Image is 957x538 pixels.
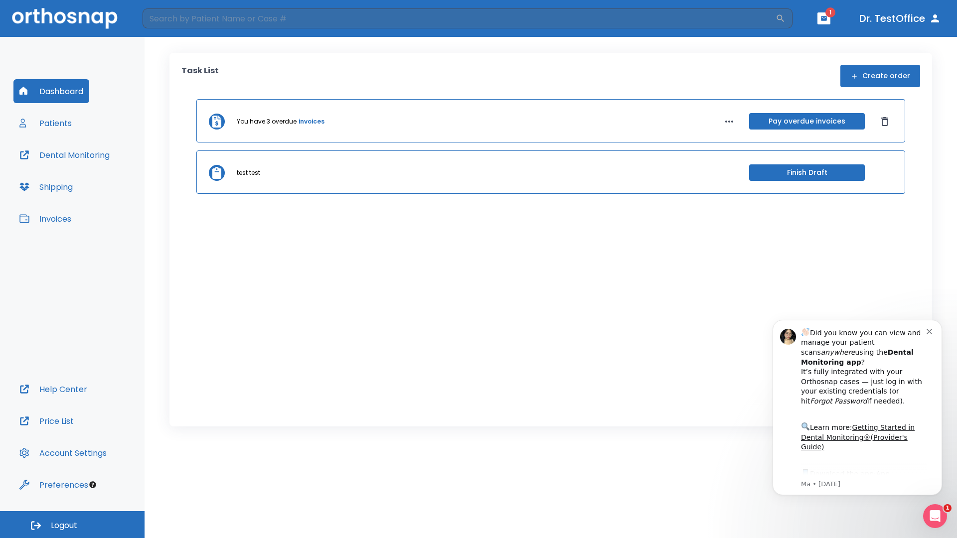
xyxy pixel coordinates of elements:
[749,113,865,130] button: Pay overdue invoices
[43,175,169,184] p: Message from Ma, sent 1w ago
[825,7,835,17] span: 1
[237,168,260,177] p: test test
[13,111,78,135] button: Patients
[169,21,177,29] button: Dismiss notification
[749,164,865,181] button: Finish Draft
[88,480,97,489] div: Tooltip anchor
[12,8,118,28] img: Orthosnap
[944,504,952,512] span: 1
[237,117,297,126] p: You have 3 overdue
[299,117,324,126] a: invoices
[877,114,893,130] button: Dismiss
[13,441,113,465] button: Account Settings
[13,175,79,199] button: Shipping
[923,504,947,528] iframe: Intercom live chat
[855,9,945,27] button: Dr. TestOffice
[13,409,80,433] button: Price List
[758,305,957,511] iframe: Intercom notifications message
[13,473,94,497] button: Preferences
[43,162,169,213] div: Download the app: | ​ Let us know if you need help getting started!
[143,8,776,28] input: Search by Patient Name or Case #
[840,65,920,87] button: Create order
[13,79,89,103] button: Dashboard
[13,207,77,231] button: Invoices
[181,65,219,87] p: Task List
[51,520,77,531] span: Logout
[13,143,116,167] button: Dental Monitoring
[43,165,132,183] a: App Store
[13,377,93,401] button: Help Center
